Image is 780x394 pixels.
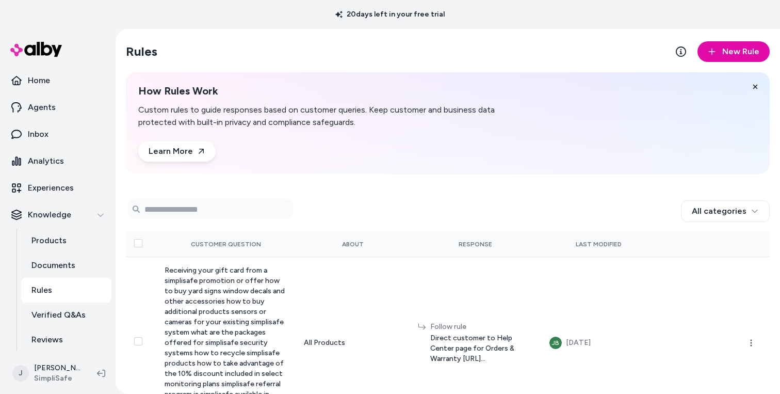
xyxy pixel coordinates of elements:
button: Select row [134,337,142,345]
button: Select all [134,239,142,247]
a: Documents [21,253,111,278]
div: Customer Question [165,240,287,248]
a: Home [4,68,111,93]
a: Agents [4,95,111,120]
h2: Rules [126,43,157,60]
p: Products [31,234,67,247]
p: Home [28,74,50,87]
span: J [12,365,29,382]
p: Analytics [28,155,64,167]
div: [DATE] [566,337,591,349]
span: Direct customer to Help Center page for Orders & Warranty [URL][DOMAIN_NAME] [430,333,533,364]
p: Experiences [28,182,74,194]
p: 20 days left in your free trial [329,9,451,20]
span: SimpliSafe [34,373,80,384]
p: Agents [28,101,56,114]
p: Rules [31,284,52,296]
p: Reviews [31,334,63,346]
button: New Rule [697,41,770,62]
div: About [304,240,401,248]
button: All categories [681,200,770,222]
a: Experiences [4,176,111,200]
a: Analytics [4,149,111,174]
p: Documents [31,259,75,272]
a: Rules [21,278,111,303]
div: Follow rule [430,322,533,332]
span: New Rule [722,45,759,58]
div: Last Modified [549,240,647,248]
p: Inbox [28,128,48,140]
a: Reviews [21,327,111,352]
div: All Products [304,338,401,348]
button: JB [549,337,562,349]
button: J[PERSON_NAME]SimpliSafe [6,357,89,390]
p: Knowledge [28,209,71,221]
div: Response [418,240,533,248]
p: Custom rules to guide responses based on customer queries. Keep customer and business data protec... [138,104,534,129]
button: Knowledge [4,202,111,227]
a: Inbox [4,122,111,147]
h2: How Rules Work [138,85,534,98]
a: Products [21,228,111,253]
a: Learn More [138,141,216,162]
p: Verified Q&As [31,309,86,321]
p: [PERSON_NAME] [34,363,80,373]
img: alby Logo [10,42,62,57]
a: Verified Q&As [21,303,111,327]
